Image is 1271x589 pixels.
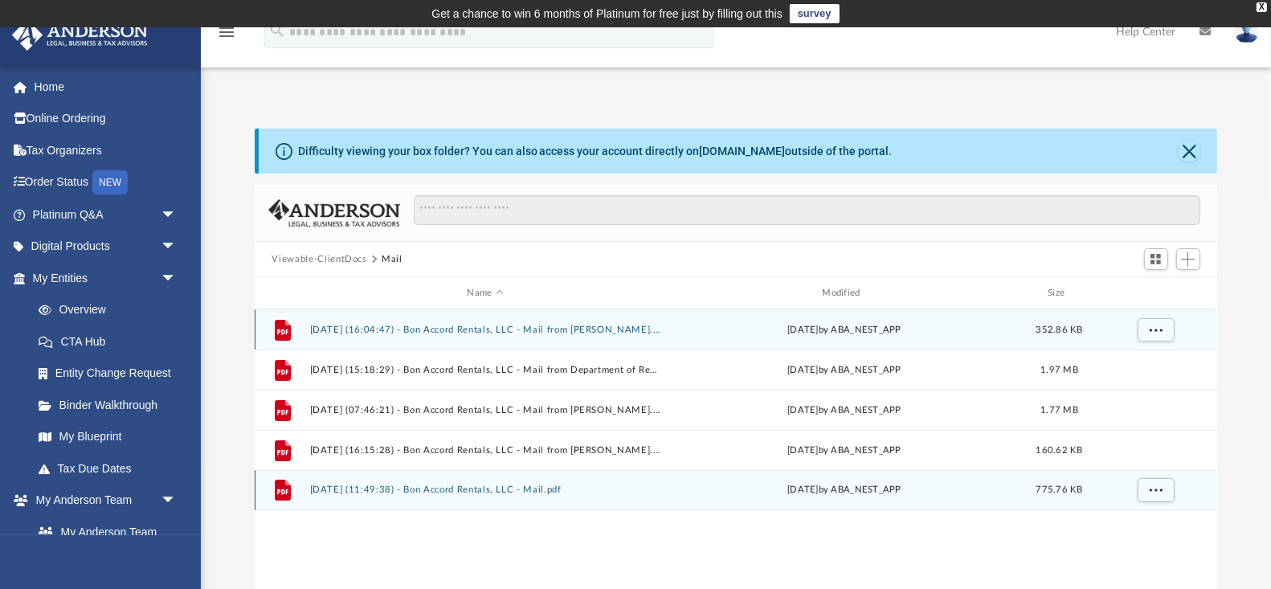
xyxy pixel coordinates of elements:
span: 1.77 MB [1040,406,1078,415]
a: Overview [22,294,201,326]
span: arrow_drop_down [161,485,193,517]
span: 775.76 KB [1036,485,1082,494]
span: 160.62 KB [1036,446,1082,455]
a: Entity Change Request [22,358,201,390]
img: Anderson Advisors Platinum Portal [7,19,153,51]
button: Close [1178,140,1200,162]
div: id [261,286,301,301]
div: [DATE] by ABA_NEST_APP [668,444,1020,458]
a: menu [217,31,236,42]
button: Viewable-ClientDocs [272,252,366,267]
a: My Entitiesarrow_drop_down [11,262,201,294]
div: close [1257,2,1267,12]
span: arrow_drop_down [161,262,193,295]
a: Tax Due Dates [22,452,201,485]
i: search [268,22,286,39]
div: NEW [92,170,128,194]
a: survey [790,4,840,23]
a: Binder Walkthrough [22,389,201,421]
button: [DATE] (11:49:38) - Bon Accord Rentals, LLC - Mail.pdf [309,485,661,495]
a: [DOMAIN_NAME] [700,145,786,157]
a: Online Ordering [11,103,201,135]
a: CTA Hub [22,325,201,358]
button: [DATE] (16:15:28) - Bon Accord Rentals, LLC - Mail from [PERSON_NAME].pdf [309,445,661,456]
span: 352.86 KB [1036,325,1082,334]
button: More options [1137,478,1174,502]
a: Platinum Q&Aarrow_drop_down [11,198,201,231]
a: Order StatusNEW [11,166,201,199]
div: id [1098,286,1211,301]
div: [DATE] by ABA_NEST_APP [668,403,1020,418]
button: Mail [382,252,403,267]
button: [DATE] (16:04:47) - Bon Accord Rentals, LLC - Mail from [PERSON_NAME].pdf [309,325,661,335]
div: Modified [668,286,1020,301]
input: Search files and folders [414,195,1199,226]
div: [DATE] by ABA_NEST_APP [668,363,1020,378]
a: My Blueprint [22,421,193,453]
a: My Anderson Team [22,516,185,548]
div: Size [1027,286,1091,301]
div: [DATE] by ABA_NEST_APP [668,323,1020,337]
button: Switch to Grid View [1144,248,1168,271]
div: [DATE] by ABA_NEST_APP [668,483,1020,497]
a: Home [11,71,201,103]
button: [DATE] (15:18:29) - Bon Accord Rentals, LLC - Mail from Department of Revenue.pdf [309,365,661,375]
button: More options [1137,318,1174,342]
a: Digital Productsarrow_drop_down [11,231,201,263]
span: arrow_drop_down [161,231,193,264]
a: My Anderson Teamarrow_drop_down [11,485,193,517]
i: menu [217,22,236,42]
button: [DATE] (07:46:21) - Bon Accord Rentals, LLC - Mail from [PERSON_NAME].pdf [309,405,661,415]
div: Name [309,286,660,301]
div: Get a chance to win 6 months of Platinum for free just by filling out this [431,4,783,23]
a: Tax Organizers [11,134,201,166]
button: Add [1176,248,1200,271]
span: 1.97 MB [1040,366,1078,374]
div: Difficulty viewing your box folder? You can also access your account directly on outside of the p... [298,143,893,160]
img: User Pic [1235,20,1259,43]
span: arrow_drop_down [161,198,193,231]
